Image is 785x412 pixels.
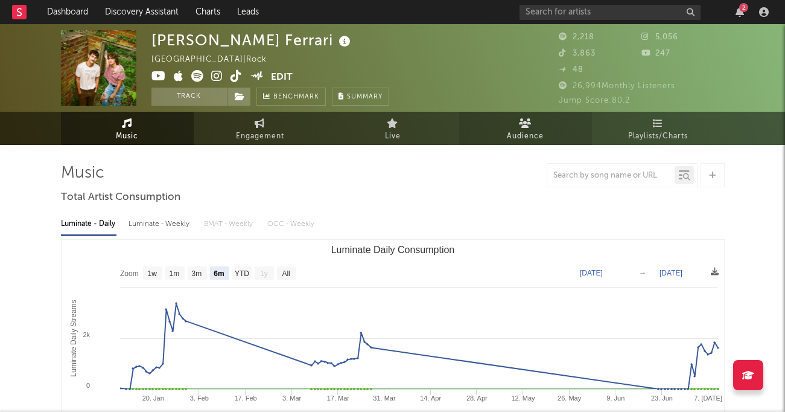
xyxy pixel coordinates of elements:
text: 3m [191,269,202,278]
text: 17. Feb [234,394,256,402]
div: [GEOGRAPHIC_DATA] | Rock [151,53,281,67]
span: Summary [347,94,383,100]
text: 17. Mar [326,394,349,402]
span: Live [385,129,401,144]
span: Music [116,129,138,144]
text: YTD [234,269,249,278]
text: → [639,269,646,277]
text: Luminate Daily Streams [69,300,77,376]
span: Playlists/Charts [628,129,688,144]
input: Search for artists [520,5,701,20]
text: 6m [214,269,224,278]
span: 3,863 [559,50,596,57]
text: 2k [83,331,90,338]
a: Audience [459,112,592,145]
button: Edit [271,70,293,85]
text: 3. Mar [282,394,302,402]
text: [DATE] [659,269,682,277]
span: Total Artist Consumption [61,190,180,205]
div: [PERSON_NAME] Ferrari [151,30,354,50]
text: 1w [147,269,157,278]
div: Luminate - Daily [61,214,116,234]
text: 1m [169,269,179,278]
text: [DATE] [580,269,603,277]
span: Jump Score: 80.2 [559,97,630,105]
text: 28. Apr [466,394,487,402]
text: 7. [DATE] [694,394,722,402]
input: Search by song name or URL [547,171,675,181]
a: Live [326,112,459,145]
text: Zoom [120,269,139,278]
span: 48 [559,66,583,74]
span: Engagement [236,129,284,144]
span: Benchmark [273,90,319,105]
button: Summary [332,88,389,106]
text: 9. Jun [606,394,625,402]
text: All [282,269,290,278]
text: 0 [86,382,89,389]
span: 247 [641,50,670,57]
text: 12. May [511,394,535,402]
text: Luminate Daily Consumption [331,245,454,255]
text: 31. Mar [373,394,396,402]
a: Benchmark [256,88,326,106]
text: 20. Jan [142,394,164,402]
a: Music [61,112,194,145]
a: Engagement [194,112,326,145]
span: 5,056 [641,33,678,41]
text: 14. Apr [420,394,441,402]
span: 2,218 [559,33,594,41]
text: 3. Feb [189,394,208,402]
div: 2 [739,3,748,12]
text: 23. Jun [650,394,672,402]
span: 26,994 Monthly Listeners [559,82,675,90]
button: 2 [736,7,744,17]
div: Luminate - Weekly [129,214,192,234]
a: Playlists/Charts [592,112,725,145]
text: 1y [260,269,268,278]
button: Track [151,88,227,106]
span: Audience [507,129,544,144]
text: 26. May [558,394,582,402]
